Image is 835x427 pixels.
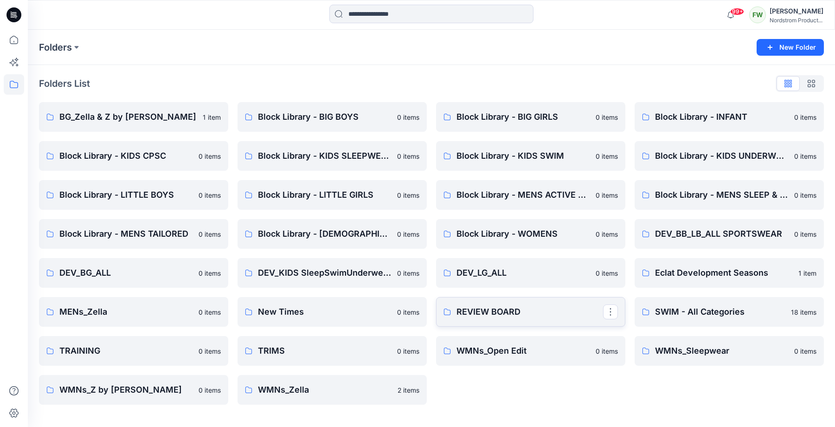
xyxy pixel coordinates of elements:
[770,6,823,17] div: [PERSON_NAME]
[397,151,419,161] p: 0 items
[655,188,789,201] p: Block Library - MENS SLEEP & UNDERWEAR
[397,190,419,200] p: 0 items
[456,188,590,201] p: Block Library - MENS ACTIVE & SPORTSWEAR
[258,188,392,201] p: Block Library - LITTLE GIRLS
[436,336,625,366] a: WMNs_Open Edit0 items
[635,258,824,288] a: Eclat Development Seasons1 item
[258,383,392,396] p: WMNs_Zella
[635,180,824,210] a: Block Library - MENS SLEEP & UNDERWEAR0 items
[456,149,590,162] p: Block Library - KIDS SWIM
[59,305,193,318] p: MENs_Zella
[794,190,816,200] p: 0 items
[39,41,72,54] a: Folders
[794,112,816,122] p: 0 items
[436,297,625,327] a: REVIEW BOARD
[596,151,618,161] p: 0 items
[199,190,221,200] p: 0 items
[238,297,427,327] a: New Times0 items
[456,110,590,123] p: Block Library - BIG GIRLS
[238,180,427,210] a: Block Library - LITTLE GIRLS0 items
[596,268,618,278] p: 0 items
[635,336,824,366] a: WMNs_Sleepwear0 items
[791,307,816,317] p: 18 items
[238,258,427,288] a: DEV_KIDS SleepSwimUnderwear_ALL0 items
[238,336,427,366] a: TRIMS0 items
[39,77,90,91] p: Folders List
[757,39,824,56] button: New Folder
[596,346,618,356] p: 0 items
[730,8,744,15] span: 99+
[635,219,824,249] a: DEV_BB_LB_ALL SPORTSWEAR0 items
[39,297,228,327] a: MENs_Zella0 items
[39,102,228,132] a: BG_Zella & Z by [PERSON_NAME]1 item
[238,141,427,171] a: Block Library - KIDS SLEEPWEAR ALL SIZES0 items
[39,258,228,288] a: DEV_BG_ALL0 items
[59,110,197,123] p: BG_Zella & Z by [PERSON_NAME]
[258,305,392,318] p: New Times
[456,227,590,240] p: Block Library - WOMENS
[596,229,618,239] p: 0 items
[238,375,427,405] a: WMNs_Zella2 items
[258,227,392,240] p: Block Library - [DEMOGRAPHIC_DATA] MENS - MISSY
[199,151,221,161] p: 0 items
[635,102,824,132] a: Block Library - INFANT0 items
[456,344,590,357] p: WMNs_Open Edit
[258,344,392,357] p: TRIMS
[397,112,419,122] p: 0 items
[596,190,618,200] p: 0 items
[199,385,221,395] p: 0 items
[655,149,789,162] p: Block Library - KIDS UNDERWEAR ALL SIZES
[397,307,419,317] p: 0 items
[258,266,392,279] p: DEV_KIDS SleepSwimUnderwear_ALL
[397,268,419,278] p: 0 items
[655,305,785,318] p: SWIM - All Categories
[258,149,392,162] p: Block Library - KIDS SLEEPWEAR ALL SIZES
[436,258,625,288] a: DEV_LG_ALL0 items
[203,112,221,122] p: 1 item
[59,266,193,279] p: DEV_BG_ALL
[238,102,427,132] a: Block Library - BIG BOYS0 items
[199,268,221,278] p: 0 items
[59,149,193,162] p: Block Library - KIDS CPSC
[794,346,816,356] p: 0 items
[39,180,228,210] a: Block Library - LITTLE BOYS0 items
[59,227,193,240] p: Block Library - MENS TAILORED
[655,110,789,123] p: Block Library - INFANT
[635,141,824,171] a: Block Library - KIDS UNDERWEAR ALL SIZES0 items
[397,229,419,239] p: 0 items
[655,266,793,279] p: Eclat Development Seasons
[635,297,824,327] a: SWIM - All Categories18 items
[59,344,193,357] p: TRAINING
[59,188,193,201] p: Block Library - LITTLE BOYS
[199,229,221,239] p: 0 items
[596,112,618,122] p: 0 items
[770,17,823,24] div: Nordstrom Product...
[59,383,193,396] p: WMNs_Z by [PERSON_NAME]
[258,110,392,123] p: Block Library - BIG BOYS
[238,219,427,249] a: Block Library - [DEMOGRAPHIC_DATA] MENS - MISSY0 items
[436,180,625,210] a: Block Library - MENS ACTIVE & SPORTSWEAR0 items
[794,151,816,161] p: 0 items
[39,375,228,405] a: WMNs_Z by [PERSON_NAME]0 items
[398,385,419,395] p: 2 items
[39,219,228,249] a: Block Library - MENS TAILORED0 items
[456,305,603,318] p: REVIEW BOARD
[749,6,766,23] div: FW
[436,102,625,132] a: Block Library - BIG GIRLS0 items
[39,141,228,171] a: Block Library - KIDS CPSC0 items
[199,307,221,317] p: 0 items
[655,344,789,357] p: WMNs_Sleepwear
[655,227,789,240] p: DEV_BB_LB_ALL SPORTSWEAR
[199,346,221,356] p: 0 items
[798,268,816,278] p: 1 item
[794,229,816,239] p: 0 items
[436,141,625,171] a: Block Library - KIDS SWIM0 items
[39,336,228,366] a: TRAINING0 items
[436,219,625,249] a: Block Library - WOMENS0 items
[456,266,590,279] p: DEV_LG_ALL
[397,346,419,356] p: 0 items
